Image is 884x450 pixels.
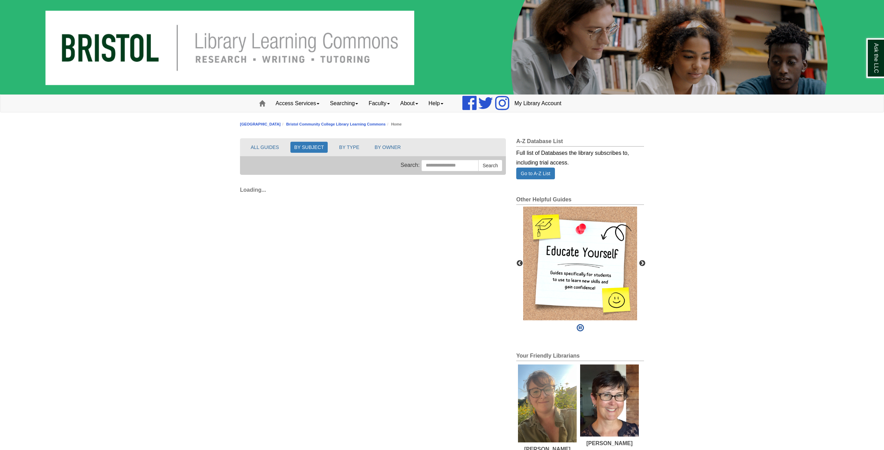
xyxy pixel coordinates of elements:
[516,168,555,179] a: Go to A-Z List
[335,142,363,153] button: BY TYPE
[247,142,283,153] button: ALL GUIDES
[478,160,502,171] button: Search
[516,138,644,147] h2: A-Z Database List
[290,142,328,153] button: BY SUBJECT
[580,364,639,437] img: Laura Hogan's picture
[423,95,449,112] a: Help
[639,260,646,267] button: Next
[286,122,386,126] a: Bristol Community College Library Learning Commons
[509,95,567,112] a: My Library Account
[240,182,506,195] div: Loading...
[516,260,523,267] button: Previous
[575,320,586,336] button: Pause
[240,122,281,126] a: [GEOGRAPHIC_DATA]
[518,364,577,443] img: Emily Brown's picture
[580,440,639,447] div: [PERSON_NAME]
[523,207,637,320] div: This box contains rotating images
[523,207,865,320] div: slideshow
[395,95,423,112] a: About
[516,147,644,168] div: Full list of Databases the library subscribes to, including trial access.
[386,121,402,128] li: Home
[421,160,479,171] input: Search this Group
[516,197,644,205] h2: Other Helpful Guides
[363,95,395,112] a: Faculty
[523,207,637,320] img: Educate yourself! Guides specifically for students to use to learn new skills and gain confidence!
[270,95,325,112] a: Access Services
[325,95,363,112] a: Searching
[580,364,639,447] a: Laura Hogan's picture[PERSON_NAME]
[401,162,420,168] span: Search:
[371,142,405,153] button: BY OWNER
[240,121,644,128] nav: breadcrumb
[516,353,644,361] h2: Your Friendly Librarians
